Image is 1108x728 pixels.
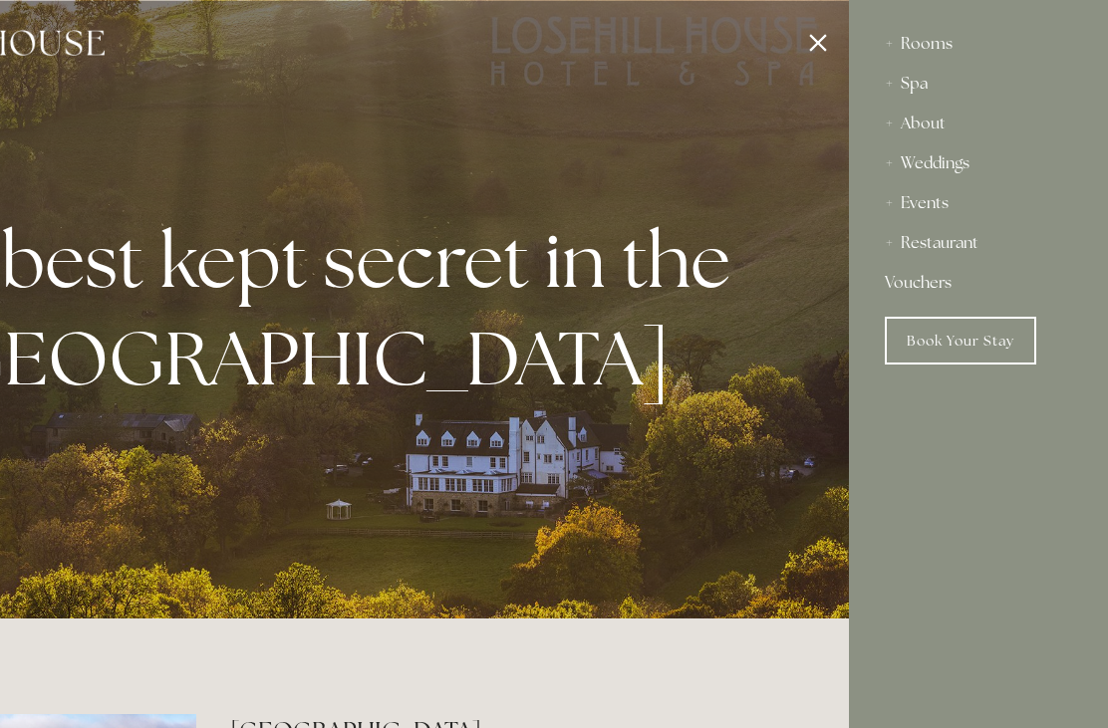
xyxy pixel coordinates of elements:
[885,143,1072,183] div: Weddings
[885,104,1072,143] div: About
[885,24,1072,64] div: Rooms
[885,317,1036,364] a: Book Your Stay
[885,263,1072,303] a: Vouchers
[885,183,1072,223] div: Events
[885,223,1072,263] div: Restaurant
[885,64,1072,104] div: Spa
